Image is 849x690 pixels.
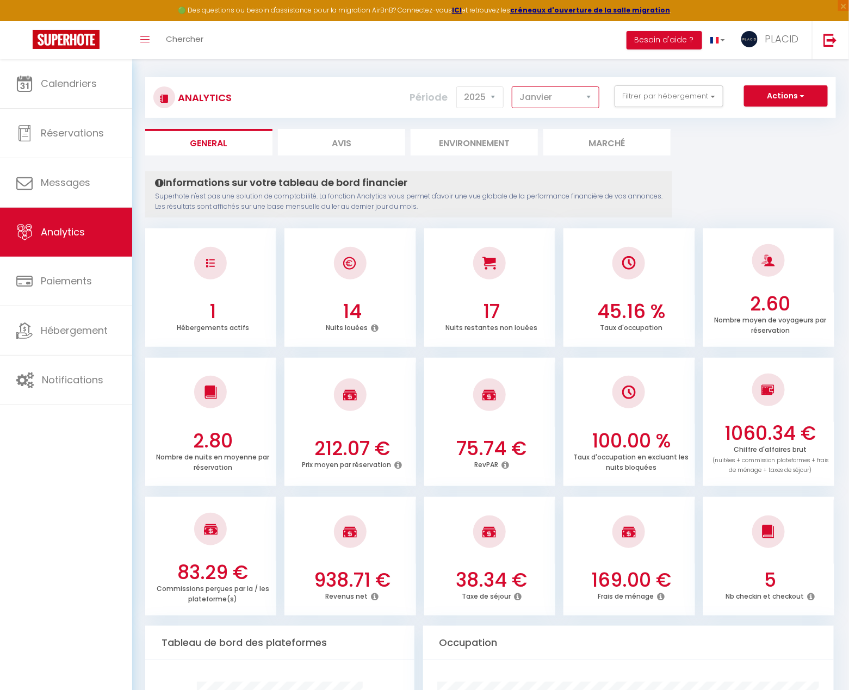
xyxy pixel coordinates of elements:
h3: 75.74 € [431,437,553,460]
h3: 2.80 [152,430,274,452]
p: Taxe de séjour [462,589,511,601]
h3: 17 [431,300,553,323]
img: NO IMAGE [622,386,636,399]
h3: 169.00 € [570,569,692,592]
li: Marché [543,129,671,156]
img: ... [741,31,758,47]
p: Nuits louées [326,321,368,332]
h4: Informations sur votre tableau de bord financier [155,177,662,189]
p: Nuits restantes non louées [445,321,537,332]
li: Avis [278,129,405,156]
h3: 38.34 € [431,569,553,592]
span: Chercher [166,33,203,45]
h3: 1060.34 € [710,422,832,445]
p: Revenus net [326,589,368,601]
h3: 83.29 € [152,561,274,584]
p: Prix moyen par réservation [302,458,392,469]
p: Nombre moyen de voyageurs par réservation [715,313,827,335]
span: Paiements [41,274,92,288]
p: Superhote n'est pas une solution de comptabilité. La fonction Analytics vous permet d'avoir une v... [155,191,662,212]
p: Nombre de nuits en moyenne par réservation [156,450,269,472]
button: Ouvrir le widget de chat LiveChat [9,4,41,37]
h3: Analytics [175,85,232,110]
a: ICI [452,5,462,15]
h3: 14 [291,300,413,323]
span: Réservations [41,126,104,140]
img: Super Booking [33,30,100,49]
h3: 2.60 [710,293,832,315]
h3: 5 [710,569,832,592]
a: ... PLACID [733,21,812,59]
p: Commissions perçues par la / les plateforme(s) [157,582,269,604]
img: NO IMAGE [761,383,775,396]
span: PLACID [765,32,798,46]
a: créneaux d'ouverture de la salle migration [510,5,670,15]
h3: 938.71 € [291,569,413,592]
p: Frais de ménage [598,589,654,601]
span: Notifications [42,373,103,387]
button: Besoin d'aide ? [627,31,702,49]
p: Chiffre d'affaires brut [712,443,828,475]
span: Hébergement [41,324,108,337]
li: Environnement [411,129,538,156]
span: Analytics [41,225,85,239]
img: logout [823,33,837,47]
button: Actions [744,85,828,107]
div: Occupation [423,626,834,660]
p: Nb checkin et checkout [726,589,804,601]
span: (nuitées + commission plateformes + frais de ménage + taxes de séjour) [712,456,828,475]
span: Messages [41,176,90,189]
li: General [145,129,272,156]
img: NO IMAGE [206,259,215,268]
p: Taux d'occupation en excluant les nuits bloquées [573,450,689,472]
label: Période [410,85,448,109]
p: Hébergements actifs [177,321,249,332]
h3: 100.00 % [570,430,692,452]
h3: 45.16 % [570,300,692,323]
span: Calendriers [41,77,97,90]
p: RevPAR [474,458,498,469]
p: Taux d'occupation [600,321,662,332]
h3: 1 [152,300,274,323]
h3: 212.07 € [291,437,413,460]
button: Filtrer par hébergement [615,85,723,107]
a: Chercher [158,21,212,59]
div: Tableau de bord des plateformes [145,626,414,660]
